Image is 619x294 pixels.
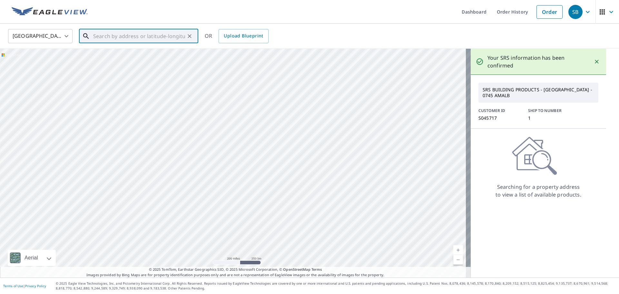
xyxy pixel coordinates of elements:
[205,29,269,43] div: OR
[478,108,520,114] p: CUSTOMER ID
[453,255,463,265] a: Current Level 5, Zoom Out
[8,27,73,45] div: [GEOGRAPHIC_DATA]
[311,267,322,272] a: Terms
[23,250,40,266] div: Aerial
[593,57,601,66] button: Close
[283,267,310,272] a: OpenStreetMap
[149,267,322,272] span: © 2025 TomTom, Earthstar Geographics SIO, © 2025 Microsoft Corporation, ©
[536,5,563,19] a: Order
[495,183,582,198] p: Searching for a property address to view a list of available products.
[12,7,88,17] img: EV Logo
[224,32,263,40] span: Upload Blueprint
[8,250,56,266] div: Aerial
[3,284,23,288] a: Terms of Use
[478,116,520,121] p: S045717
[25,284,46,288] a: Privacy Policy
[487,54,587,69] p: Your SRS information has been confirmed
[568,5,583,19] div: SB
[453,245,463,255] a: Current Level 5, Zoom In
[3,284,46,288] p: |
[56,281,616,291] p: © 2025 Eagle View Technologies, Inc. and Pictometry International Corp. All Rights Reserved. Repo...
[93,27,185,45] input: Search by address or latitude-longitude
[528,108,570,114] p: SHIP TO NUMBER
[480,84,597,101] p: SRS BUILDING PRODUCTS - [GEOGRAPHIC_DATA] - 0745 AMALB
[219,29,268,43] a: Upload Blueprint
[185,32,194,41] button: Clear
[528,116,570,121] p: 1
